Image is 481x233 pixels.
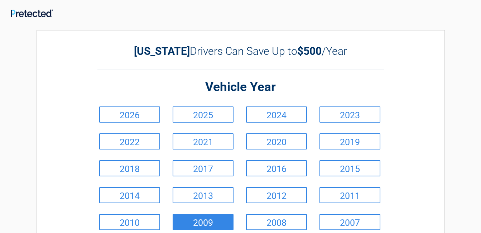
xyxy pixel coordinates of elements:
[246,160,307,176] a: 2016
[173,106,234,123] a: 2025
[173,133,234,149] a: 2021
[319,187,380,203] a: 2011
[246,106,307,123] a: 2024
[173,214,234,230] a: 2009
[97,79,384,96] h2: Vehicle Year
[246,214,307,230] a: 2008
[99,187,160,203] a: 2014
[99,106,160,123] a: 2026
[99,214,160,230] a: 2010
[319,214,380,230] a: 2007
[99,160,160,176] a: 2018
[246,187,307,203] a: 2012
[319,133,380,149] a: 2019
[134,45,190,57] b: [US_STATE]
[173,187,234,203] a: 2013
[319,106,380,123] a: 2023
[319,160,380,176] a: 2015
[99,133,160,149] a: 2022
[173,160,234,176] a: 2017
[297,45,322,57] b: $500
[246,133,307,149] a: 2020
[11,9,53,17] img: Main Logo
[97,45,384,57] h2: Drivers Can Save Up to /Year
